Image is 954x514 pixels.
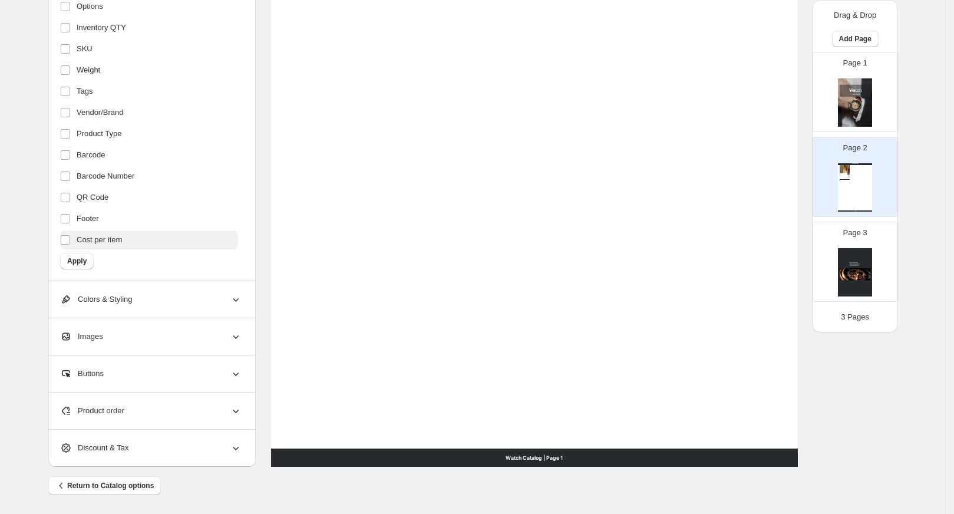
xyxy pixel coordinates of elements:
[834,9,876,21] p: Drag & Drop
[60,331,103,342] span: Images
[77,192,108,203] span: QR Code
[77,22,126,34] span: Inventory QTY
[838,163,872,165] div: Watch Catalog
[813,52,897,132] div: Page 1cover page
[77,170,134,182] span: Barcode Number
[840,173,847,174] div: #1hide from store
[60,405,124,417] span: Product order
[67,256,87,266] span: Apply
[77,85,93,97] span: Tags
[840,179,850,180] div: BUY NOW
[77,1,103,12] span: Options
[60,442,128,454] span: Discount & Tax
[843,57,867,69] p: Page 1
[847,173,849,175] img: qrcode
[77,107,124,118] span: Vendor/Brand
[839,34,872,44] span: Add Page
[813,137,897,217] div: Page 2Watch CatalogprimaryImageqrcodebarcode#1hide from storenew modal testStock Quantity: 40SKU:...
[77,43,93,55] span: SKU
[843,142,867,154] p: Page 2
[60,368,104,380] span: Buttons
[838,78,872,127] img: cover page
[846,179,850,179] div: R 0.00
[832,31,879,47] button: Add Page
[813,222,897,302] div: Page 3cover page
[843,227,867,239] p: Page 3
[77,64,100,76] span: Weight
[48,476,161,495] button: Return to Catalog options
[271,449,798,467] div: Watch Catalog | Page 1
[55,480,154,492] span: Return to Catalog options
[77,128,121,140] span: Product Type
[60,294,132,305] span: Colors & Styling
[77,234,122,246] span: Cost per item
[838,248,872,296] img: cover page
[77,213,99,225] span: Footer
[60,253,94,269] button: Apply
[841,311,869,323] p: 3 Pages
[838,210,872,212] div: Watch Catalog | Page undefined
[848,176,850,177] img: barcode
[840,165,850,173] img: primaryImage
[840,176,847,177] div: Barcode №: 123456
[77,149,105,161] span: Barcode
